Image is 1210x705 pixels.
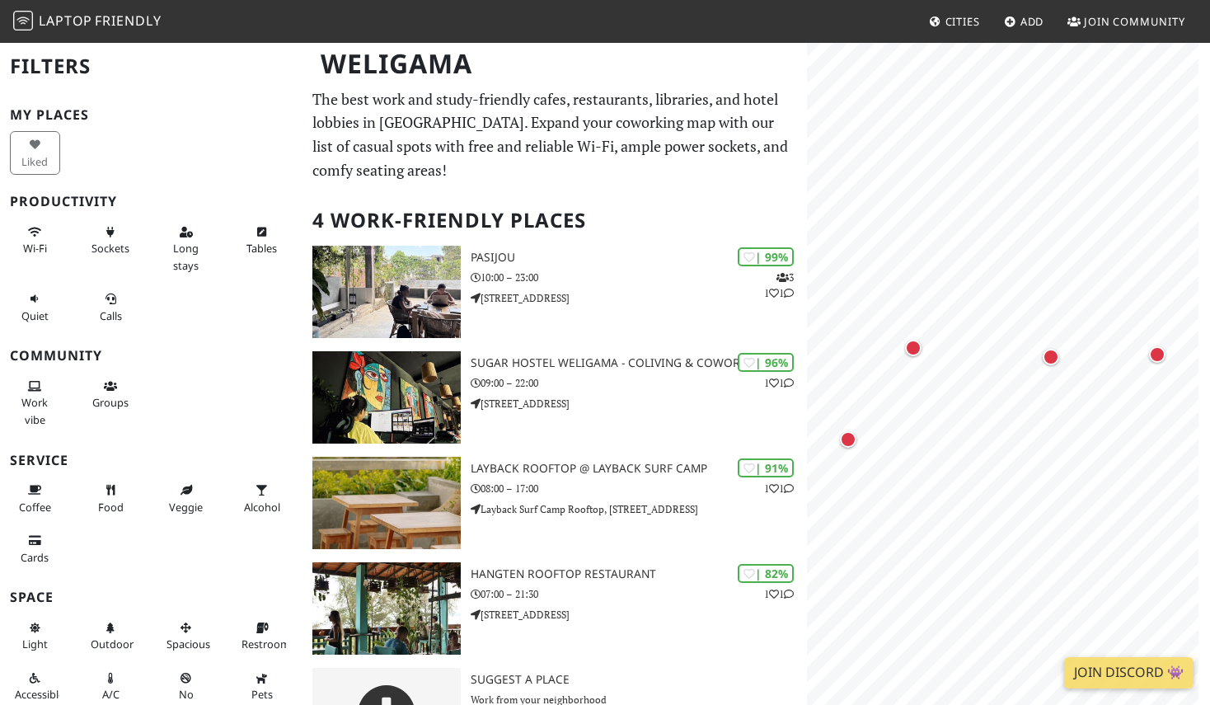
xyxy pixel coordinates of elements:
span: Power sockets [91,241,129,256]
button: Tables [237,219,287,262]
a: Join Discord 👾 [1064,657,1194,689]
span: Work-friendly tables [246,241,277,256]
button: Groups [86,373,136,416]
a: Layback Rooftop @ Layback surf camp | 91% 11 Layback Rooftop @ Layback surf camp 08:00 – 17:00 La... [302,457,807,549]
button: Veggie [162,477,212,520]
a: Pasijou | 99% 311 Pasijou 10:00 – 23:00 [STREET_ADDRESS] [302,246,807,338]
button: Calls [86,285,136,329]
div: | 91% [738,458,794,477]
img: LaptopFriendly [13,11,33,31]
p: 07:00 – 21:30 [471,586,807,602]
h3: Pasijou [471,251,807,265]
p: 09:00 – 22:00 [471,375,807,391]
h3: Layback Rooftop @ Layback surf camp [471,462,807,476]
div: | 99% [738,247,794,266]
img: Layback Rooftop @ Layback surf camp [312,457,461,549]
img: Pasijou [312,246,461,338]
div: Map marker [1141,338,1174,371]
span: Natural light [22,637,48,651]
span: Air conditioned [102,687,120,702]
span: Join Community [1084,14,1185,29]
h3: Sugar Hostel Weligama - Coliving & Coworking [471,356,807,370]
button: Long stays [162,219,212,279]
h3: Hangten Rooftop Restaurant [471,567,807,581]
span: Outdoor area [91,637,134,651]
span: Group tables [92,395,129,410]
img: Hangten Rooftop Restaurant [312,562,461,655]
p: The best work and study-friendly cafes, restaurants, libraries, and hotel lobbies in [GEOGRAPHIC_... [312,87,797,182]
span: Alcohol [244,500,280,515]
h3: Service [10,453,293,468]
h1: Weligama [307,41,804,87]
span: Add [1020,14,1044,29]
h3: Suggest a Place [471,673,807,687]
span: Food [98,500,124,515]
span: Friendly [95,12,161,30]
div: Map marker [832,423,865,456]
span: Cities [945,14,980,29]
p: 10:00 – 23:00 [471,270,807,285]
span: Stable Wi-Fi [23,241,47,256]
h3: Community [10,348,293,364]
a: Join Community [1061,7,1192,36]
button: Work vibe [10,373,60,433]
button: Alcohol [237,477,287,520]
button: Outdoor [86,614,136,658]
div: Map marker [1034,341,1067,374]
a: Hangten Rooftop Restaurant | 82% 11 Hangten Rooftop Restaurant 07:00 – 21:30 [STREET_ADDRESS] [302,562,807,655]
span: Veggie [169,500,203,515]
p: [STREET_ADDRESS] [471,290,807,306]
p: 1 1 [764,481,794,496]
a: LaptopFriendly LaptopFriendly [13,7,162,36]
span: Quiet [21,308,49,323]
span: Spacious [166,637,210,651]
p: 08:00 – 17:00 [471,481,807,496]
h2: 4 Work-Friendly Places [312,195,797,246]
button: Sockets [86,219,136,262]
p: 3 1 1 [764,270,794,301]
button: Restroom [237,614,287,658]
a: Add [997,7,1051,36]
h2: Filters [10,41,293,92]
p: Layback Surf Camp Rooftop, [STREET_ADDRESS] [471,501,807,517]
a: Cities [922,7,987,36]
div: | 82% [738,564,794,583]
span: Credit cards [21,550,49,565]
span: People working [21,395,48,426]
span: Laptop [39,12,92,30]
p: [STREET_ADDRESS] [471,607,807,623]
div: | 96% [738,353,794,372]
p: [STREET_ADDRESS] [471,396,807,411]
p: 1 1 [764,586,794,602]
span: Coffee [19,500,51,515]
button: Wi-Fi [10,219,60,262]
button: Quiet [10,285,60,329]
h3: My Places [10,107,293,123]
span: Video/audio calls [100,308,122,323]
div: Map marker [897,331,930,364]
button: Cards [10,527,60,571]
span: Pet friendly [251,687,273,702]
span: Long stays [173,241,199,272]
span: Accessible [15,687,64,702]
h3: Space [10,590,293,605]
button: Spacious [162,614,212,658]
p: 1 1 [764,375,794,391]
button: Light [10,614,60,658]
button: Coffee [10,477,60,520]
button: Food [86,477,136,520]
h3: Productivity [10,194,293,209]
span: Restroom [242,637,290,651]
a: Sugar Hostel Weligama - Coliving & Coworking | 96% 11 Sugar Hostel Weligama - Coliving & Coworkin... [302,351,807,444]
img: Sugar Hostel Weligama - Coliving & Coworking [312,351,461,444]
